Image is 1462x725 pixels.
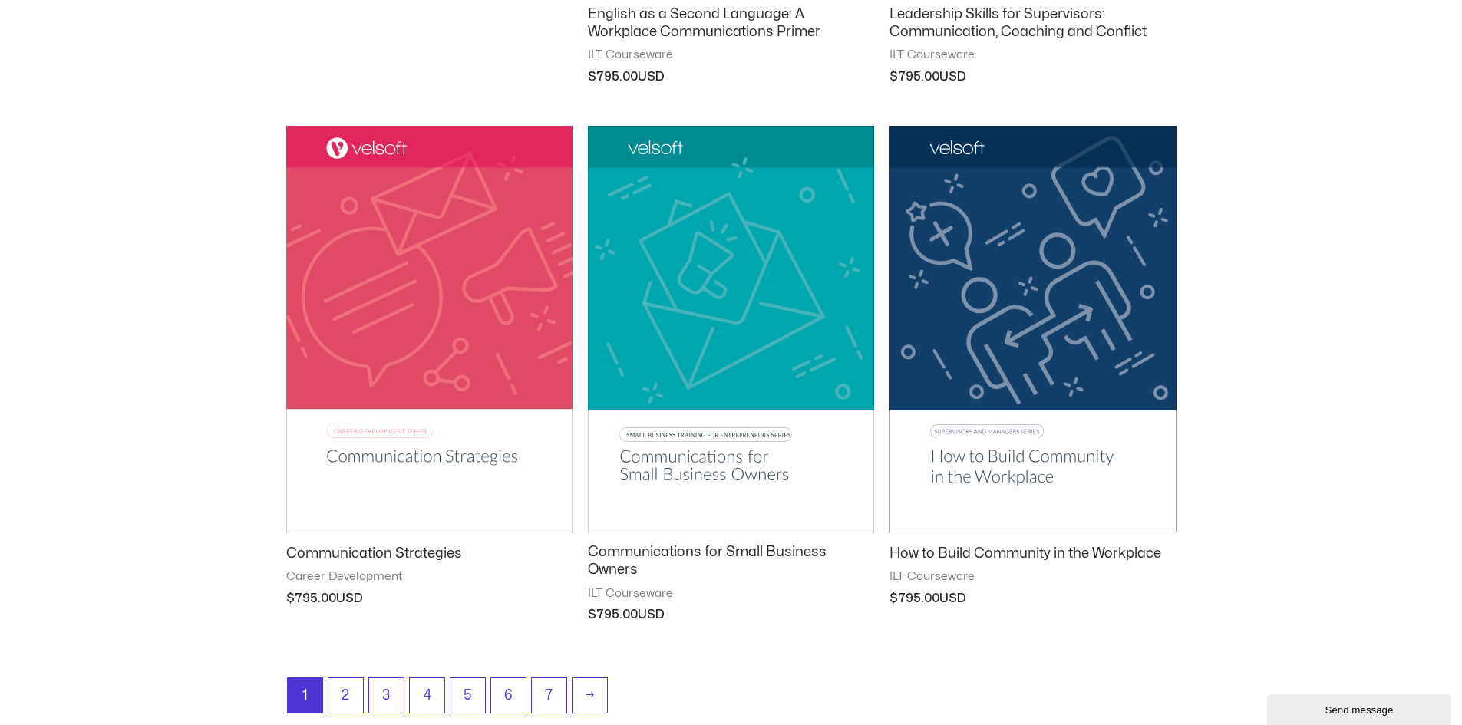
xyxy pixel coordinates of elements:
[450,678,485,713] a: Page 5
[532,678,566,713] a: Page 7
[286,677,1177,721] nav: Product Pagination
[889,569,1176,585] span: ILT Courseware
[889,545,1176,562] h2: How to Build Community in the Workplace
[889,71,898,83] span: $
[588,543,874,586] a: Communications for Small Business Owners
[889,5,1176,48] a: Leadership Skills for Supervisors: Communication, Coaching and Conflict
[889,5,1176,41] h2: Leadership Skills for Supervisors: Communication, Coaching and Conflict
[588,586,874,601] span: ILT Courseware
[588,71,638,83] bdi: 795.00
[286,592,336,605] bdi: 795.00
[889,592,898,605] span: $
[588,5,874,48] a: English as a Second Language: A Workplace Communications Primer
[889,48,1176,63] span: ILT Courseware
[588,126,874,532] img: Communications for Small Business Owners
[286,545,573,569] a: Communication Strategies
[573,678,607,713] a: →
[410,678,444,713] a: Page 4
[588,71,596,83] span: $
[889,126,1176,532] img: How to Build Community in the Workplace
[889,545,1176,569] a: How to Build Community in the Workplace
[588,608,596,621] span: $
[288,678,322,713] span: Page 1
[286,545,573,562] h2: Communication Strategies
[889,71,939,83] bdi: 795.00
[491,678,526,713] a: Page 6
[588,608,638,621] bdi: 795.00
[369,678,404,713] a: Page 3
[889,592,939,605] bdi: 795.00
[328,678,363,713] a: Page 2
[286,569,573,585] span: Career Development
[286,592,295,605] span: $
[286,126,573,532] img: communication strategies course
[588,48,874,63] span: ILT Courseware
[588,543,874,579] h2: Communications for Small Business Owners
[588,5,874,41] h2: English as a Second Language: A Workplace Communications Primer
[1267,691,1454,725] iframe: chat widget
